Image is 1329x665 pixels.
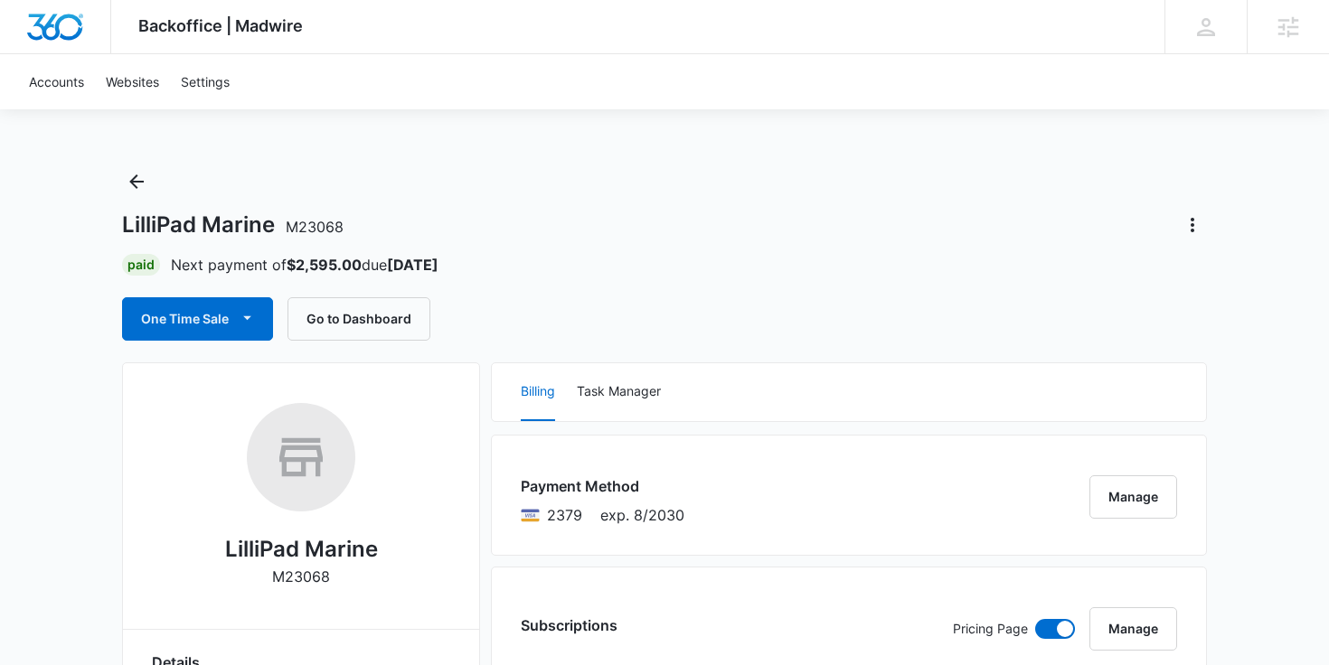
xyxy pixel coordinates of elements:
[600,504,684,526] span: exp. 8/2030
[953,619,1028,639] p: Pricing Page
[122,211,344,239] h1: LilliPad Marine
[225,533,378,566] h2: LilliPad Marine
[1089,475,1177,519] button: Manage
[95,54,170,109] a: Websites
[1178,211,1207,239] button: Actions
[521,363,555,421] button: Billing
[272,566,330,587] p: M23068
[577,363,661,421] button: Task Manager
[170,54,240,109] a: Settings
[547,504,582,526] span: Visa ending with
[138,16,303,35] span: Backoffice | Madwire
[122,254,160,276] div: Paid
[521,475,684,497] h3: Payment Method
[171,254,438,276] p: Next payment of due
[122,167,151,196] button: Back
[286,218,344,236] span: M23068
[1089,607,1177,651] button: Manage
[521,614,617,636] h3: Subscriptions
[287,256,362,274] strong: $2,595.00
[18,54,95,109] a: Accounts
[122,297,273,341] button: One Time Sale
[387,256,438,274] strong: [DATE]
[287,297,430,341] button: Go to Dashboard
